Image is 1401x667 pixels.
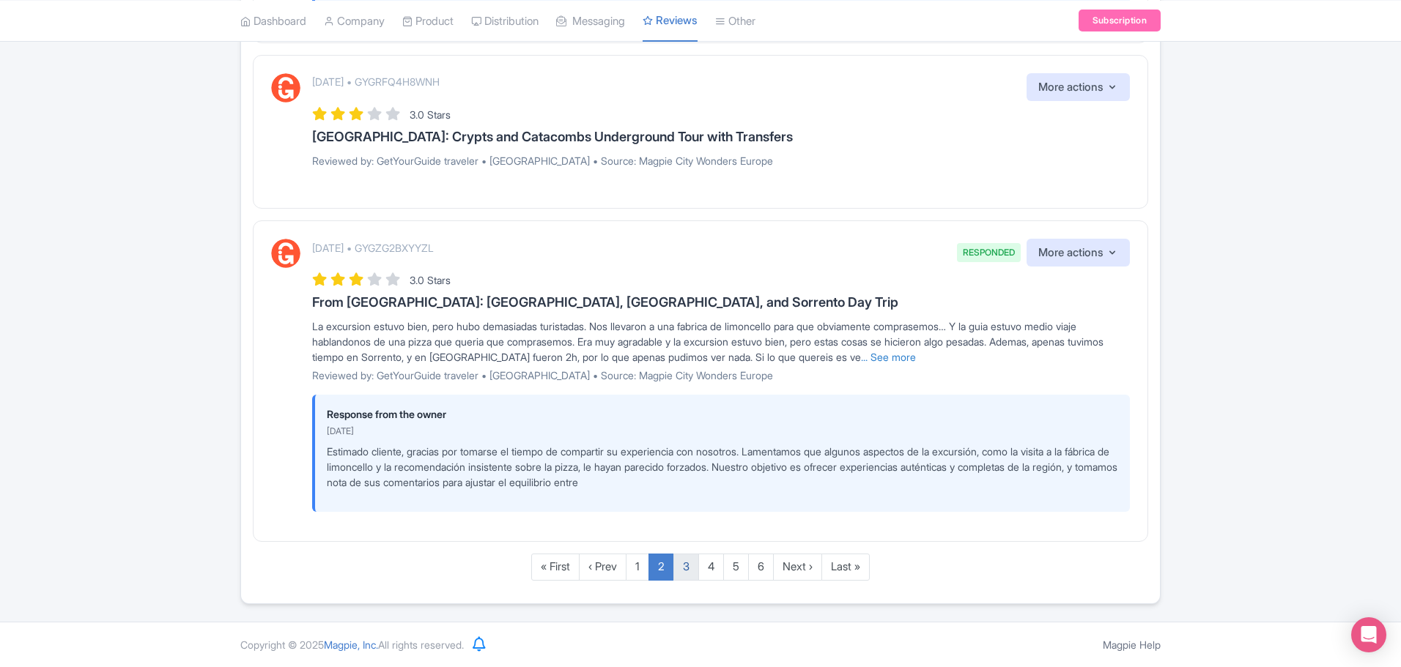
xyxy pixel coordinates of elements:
[327,425,1118,438] p: [DATE]
[271,239,300,268] img: GetYourGuide Logo
[471,1,539,41] a: Distribution
[1103,638,1161,651] a: Magpie Help
[271,73,300,103] img: GetYourGuide Logo
[327,406,1118,422] p: Response from the owner
[715,1,755,41] a: Other
[821,554,870,581] a: Last »
[1027,239,1130,267] button: More actions
[556,1,625,41] a: Messaging
[312,240,434,256] p: [DATE] • GYGZG2BXYYZL
[402,1,454,41] a: Product
[324,638,378,651] span: Magpie, Inc.
[673,554,699,581] a: 3
[698,554,724,581] a: 4
[723,554,749,581] a: 5
[1079,10,1161,31] a: Subscription
[240,1,306,41] a: Dashboard
[327,444,1118,490] p: Estimado cliente, gracias por tomarse el tiempo de compartir su experiencia con nosotros. Lamenta...
[579,554,626,581] a: ‹ Prev
[410,274,451,286] span: 3.0 Stars
[773,554,822,581] a: Next ›
[312,295,1130,310] h3: From [GEOGRAPHIC_DATA]: [GEOGRAPHIC_DATA], [GEOGRAPHIC_DATA], and Sorrento Day Trip
[312,130,1130,144] h3: [GEOGRAPHIC_DATA]: Crypts and Catacombs Underground Tour with Transfers
[324,1,385,41] a: Company
[1351,617,1386,652] div: Open Intercom Messenger
[957,243,1021,262] span: RESPONDED
[312,74,440,89] p: [DATE] • GYGRFQ4H8WNH
[626,554,649,581] a: 1
[312,368,1130,383] p: Reviewed by: GetYourGuide traveler • [GEOGRAPHIC_DATA] • Source: Magpie City Wonders Europe
[312,153,1130,168] p: Reviewed by: GetYourGuide traveler • [GEOGRAPHIC_DATA] • Source: Magpie City Wonders Europe
[312,318,1130,365] div: La excursion estuvo bien, pero hubo demasiadas turistadas. Nos llevaron a una fabrica de limoncel...
[410,108,451,121] span: 3.0 Stars
[232,637,473,652] div: Copyright © 2025 All rights reserved.
[531,554,580,581] a: « First
[648,554,674,581] a: 2
[748,554,774,581] a: 6
[861,351,916,363] a: ... See more
[1027,73,1130,102] button: More actions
